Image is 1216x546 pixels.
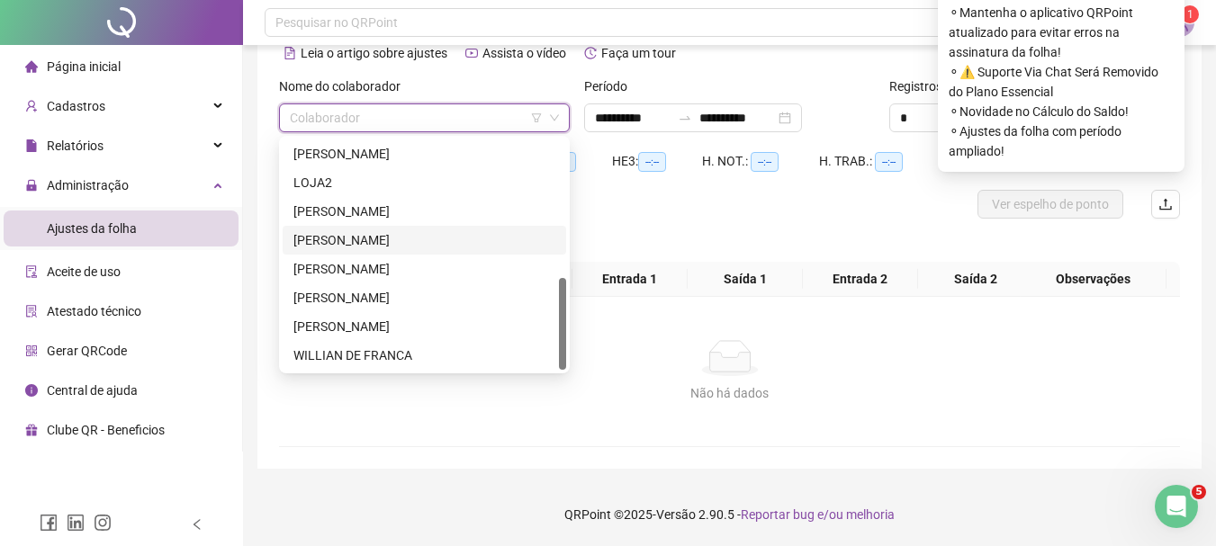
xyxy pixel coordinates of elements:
span: ⚬ Ajustes da folha com período ampliado! [949,121,1174,161]
span: lock [25,179,38,192]
span: ⚬ ⚠️ Suporte Via Chat Será Removido do Plano Essencial [949,62,1174,102]
div: LOJA2 [283,168,566,197]
th: Saída 2 [918,262,1033,297]
span: Faça um tour [601,46,676,60]
span: linkedin [67,514,85,532]
span: file [25,139,38,152]
span: history [584,47,597,59]
span: down [549,112,560,123]
span: Gerar QRCode [47,344,127,358]
span: Cadastros [47,99,105,113]
div: KARINA CRISTINA DE SOUZA PEREIRA [283,139,566,168]
span: to [678,111,692,125]
div: H. TRAB.: [819,151,945,172]
span: user-add [25,100,38,112]
footer: QRPoint © 2025 - 2.90.5 - [243,483,1216,546]
th: Observações [1020,262,1166,297]
th: Entrada 2 [803,262,918,297]
span: Relatórios [47,139,104,153]
button: Ver espelho de ponto [977,190,1123,219]
span: Assista o vídeo [482,46,566,60]
span: gift [25,424,38,436]
span: Administração [47,178,129,192]
div: RENAN ARAUJO DOS SANTOS [283,255,566,283]
div: [PERSON_NAME] [293,288,555,308]
div: HE 3: [612,151,702,172]
span: left [191,518,203,531]
span: --:-- [751,152,779,172]
div: NATANAEL DOS SANTOS SIQUEIRA [283,226,566,255]
div: [PERSON_NAME] [293,201,555,221]
span: Central de ajuda [47,383,138,398]
span: Página inicial [47,59,121,74]
div: H. NOT.: [702,151,819,172]
div: Não há dados [301,383,1158,403]
label: Período [584,76,639,96]
span: Reportar bug e/ou melhoria [741,507,895,522]
span: Clube QR - Beneficios [47,423,165,437]
label: Nome do colaborador [279,76,412,96]
div: THIAGO LUCIANO DE OLIVEIRA [283,283,566,312]
span: qrcode [25,345,38,357]
span: Registros [889,76,958,96]
div: [PERSON_NAME] [293,259,555,279]
span: filter [531,112,542,123]
span: swap-right [678,111,692,125]
span: upload [1158,197,1173,211]
span: 5 [1192,485,1206,499]
span: solution [25,305,38,318]
div: LOJA2 [293,173,555,192]
div: VITOR DE SOUZA GONÇALVES [283,312,566,341]
span: audit [25,265,38,278]
span: ⚬ Novidade no Cálculo do Saldo! [949,102,1174,121]
sup: Atualize o seu contato no menu Meus Dados [1181,5,1199,23]
div: MAURO SERGIO DE OLIVEIRA TAVARES [283,197,566,226]
th: Entrada 1 [572,262,688,297]
span: --:-- [875,152,903,172]
div: WILLIAN DE FRANCA [283,341,566,370]
span: Ajustes da folha [47,221,137,236]
span: --:-- [638,152,666,172]
span: Versão [656,507,696,522]
div: [PERSON_NAME] [293,317,555,336]
th: Saída 1 [688,262,803,297]
span: ⚬ Mantenha o aplicativo QRPoint atualizado para evitar erros na assinatura da folha! [949,3,1174,62]
span: youtube [465,47,478,59]
span: info-circle [25,384,38,397]
span: Observações [1027,269,1159,289]
span: home [25,60,38,73]
div: [PERSON_NAME] [293,144,555,164]
div: [PERSON_NAME] [293,230,555,250]
span: 1 [1187,8,1193,21]
iframe: Intercom live chat [1155,485,1198,528]
span: Atestado técnico [47,304,141,318]
span: facebook [40,514,58,532]
span: file-text [284,47,296,59]
span: instagram [94,514,112,532]
span: Leia o artigo sobre ajustes [301,46,447,60]
div: WILLIAN DE FRANCA [293,345,555,365]
span: Aceite de uso [47,264,121,279]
